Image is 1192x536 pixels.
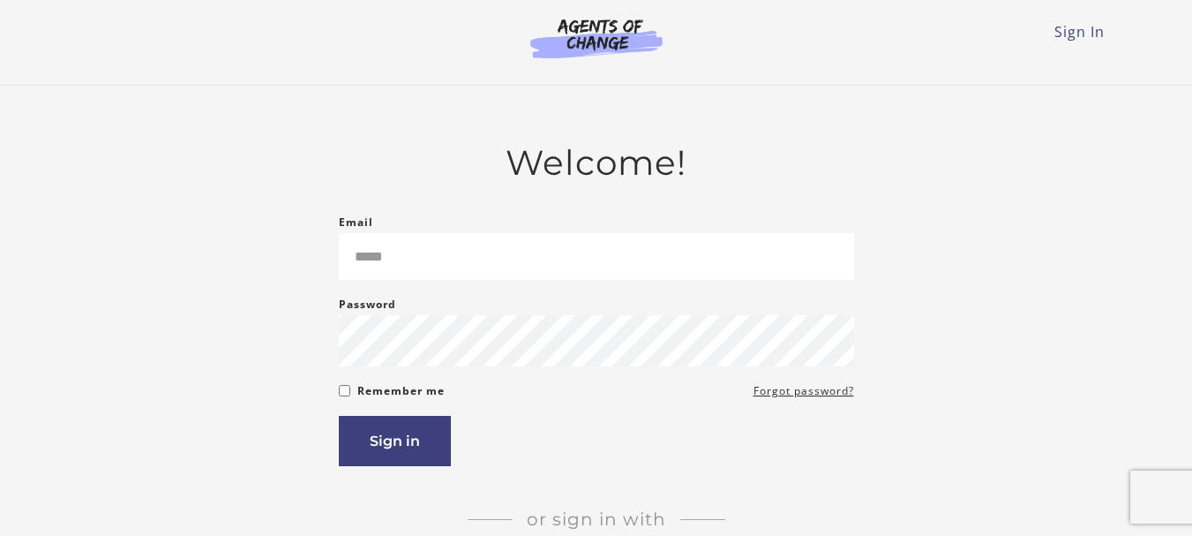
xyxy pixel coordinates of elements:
a: Sign In [1054,22,1105,42]
label: Remember me [357,381,445,402]
label: Password [339,294,396,315]
span: Or sign in with [513,509,680,530]
a: Forgot password? [753,381,854,402]
img: Agents of Change Logo [512,18,681,58]
h2: Welcome! [339,142,854,184]
label: Email [339,212,373,233]
button: Sign in [339,416,451,466]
